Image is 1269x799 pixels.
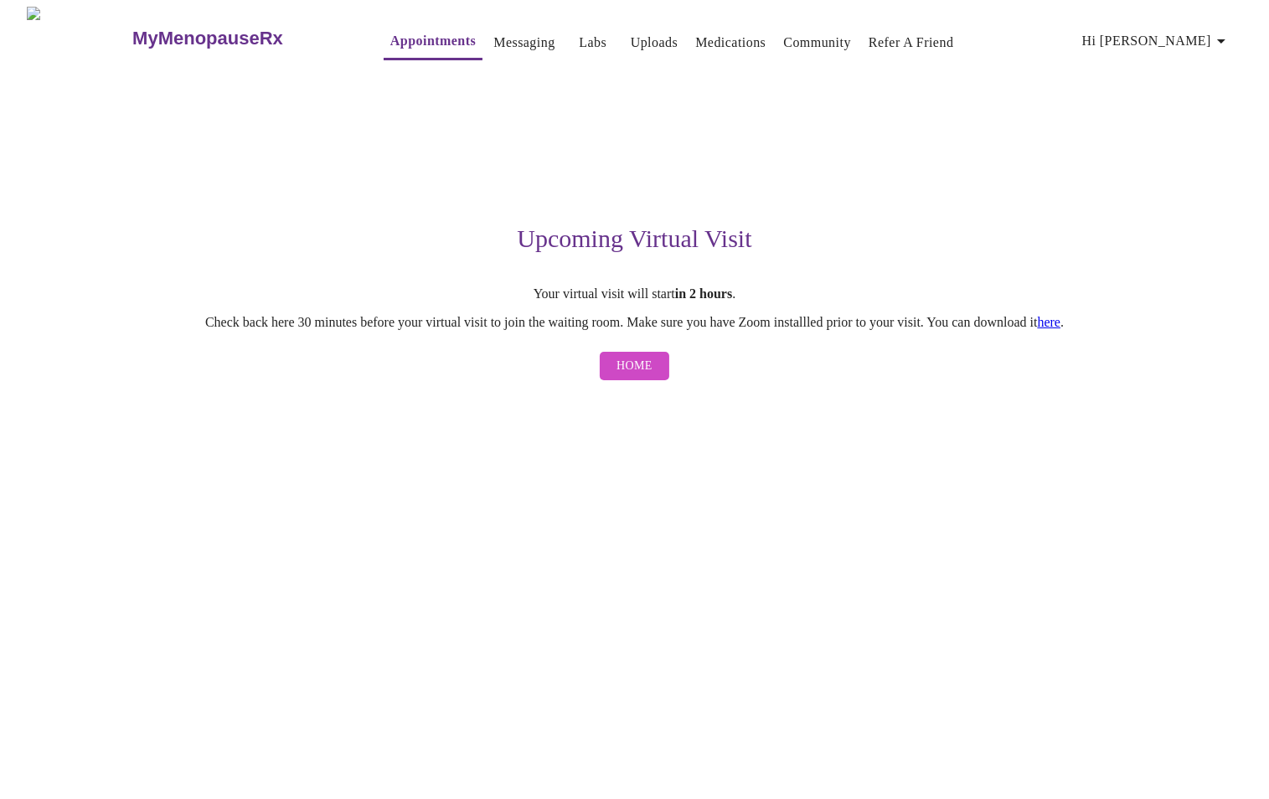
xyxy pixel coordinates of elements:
[600,352,669,381] button: Home
[119,315,1151,330] p: Check back here 30 minutes before your virtual visit to join the waiting room. Make sure you have...
[862,26,961,59] button: Refer a Friend
[624,26,685,59] button: Uploads
[869,31,954,54] a: Refer a Friend
[132,28,283,49] h3: MyMenopauseRx
[631,31,678,54] a: Uploads
[27,7,131,70] img: MyMenopauseRx Logo
[384,24,482,60] button: Appointments
[119,224,1151,253] h3: Upcoming Virtual Visit
[579,31,606,54] a: Labs
[131,9,350,68] a: MyMenopauseRx
[596,343,673,389] a: Home
[487,26,561,59] button: Messaging
[390,29,476,53] a: Appointments
[695,31,766,54] a: Medications
[675,286,732,301] strong: in 2 hours
[119,286,1151,302] p: Your virtual visit will start .
[1076,24,1238,58] button: Hi [PERSON_NAME]
[616,356,653,377] span: Home
[566,26,620,59] button: Labs
[1082,29,1231,53] span: Hi [PERSON_NAME]
[689,26,772,59] button: Medications
[783,31,851,54] a: Community
[493,31,555,54] a: Messaging
[1038,315,1061,329] a: here
[776,26,858,59] button: Community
